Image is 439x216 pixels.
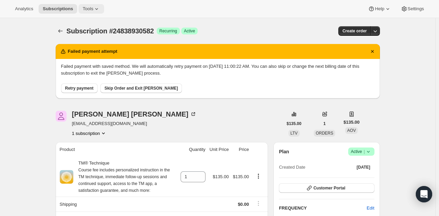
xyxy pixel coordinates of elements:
[397,4,428,14] button: Settings
[319,119,330,128] button: 1
[279,164,305,171] span: Created Date
[238,202,249,207] span: $0.00
[287,121,301,126] span: $135.00
[15,6,33,12] span: Analytics
[253,172,264,180] button: Product actions
[67,27,154,35] span: Subscription #24838930582
[347,128,356,133] span: AOV
[279,205,367,212] h2: FREQUENCY
[233,174,249,179] span: $135.00
[338,26,371,36] button: Create order
[367,205,374,212] span: Edit
[363,203,378,214] button: Edit
[184,28,195,34] span: Active
[368,47,377,56] button: Dismiss notification
[79,168,170,193] small: Course fee includes personalized instruction in the TM technique, immediate follow-up sessions an...
[364,4,395,14] button: Help
[73,160,176,194] div: TM® Technique
[313,185,345,191] span: Customer Portal
[279,148,289,155] h2: Plan
[43,6,73,12] span: Subscriptions
[231,142,251,157] th: Price
[68,48,117,55] h2: Failed payment attempt
[353,163,374,172] button: [DATE]
[279,183,374,193] button: Customer Portal
[316,131,333,136] span: ORDERS
[342,28,367,34] span: Create order
[61,63,374,77] p: Failed payment with saved method. We will automatically retry payment on [DATE] 11:00:22 AM. You ...
[56,111,67,122] span: Frances Donegan
[343,119,359,126] span: $135.00
[357,165,370,170] span: [DATE]
[179,142,208,157] th: Quantity
[291,131,298,136] span: LTV
[408,6,424,12] span: Settings
[253,200,264,207] button: Shipping actions
[283,119,306,128] button: $135.00
[351,148,372,155] span: Active
[56,26,65,36] button: Subscriptions
[83,6,93,12] span: Tools
[323,121,326,126] span: 1
[100,83,182,93] button: Skip Order and Exit [PERSON_NAME]
[72,111,197,118] div: [PERSON_NAME] [PERSON_NAME]
[56,197,179,212] th: Shipping
[11,4,37,14] button: Analytics
[65,86,94,91] span: Retry payment
[213,174,229,179] span: $135.00
[364,149,365,154] span: |
[159,28,177,34] span: Recurring
[60,170,73,184] img: product img
[104,86,178,91] span: Skip Order and Exit [PERSON_NAME]
[72,130,107,137] button: Product actions
[416,186,432,202] div: Open Intercom Messenger
[208,142,231,157] th: Unit Price
[56,142,179,157] th: Product
[375,6,384,12] span: Help
[79,4,104,14] button: Tools
[72,120,197,127] span: [EMAIL_ADDRESS][DOMAIN_NAME]
[39,4,77,14] button: Subscriptions
[61,83,98,93] button: Retry payment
